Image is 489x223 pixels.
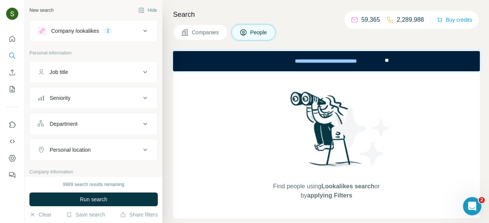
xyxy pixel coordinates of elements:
[30,63,157,81] button: Job title
[50,68,68,76] div: Job title
[29,168,158,175] p: Company information
[104,27,112,34] div: 2
[250,29,268,36] span: People
[321,183,374,189] span: Lookalikes search
[120,211,158,218] button: Share filters
[6,135,18,148] button: Use Surfe API
[30,22,157,40] button: Company lookalikes2
[50,146,91,154] div: Personal location
[327,102,395,170] img: Surfe Illustration - Stars
[6,66,18,79] button: Enrich CSV
[463,197,481,215] iframe: Intercom live chat
[29,7,53,14] div: New search
[6,168,18,182] button: Feedback
[6,82,18,96] button: My lists
[30,115,157,133] button: Department
[6,151,18,165] button: Dashboard
[6,118,18,132] button: Use Surfe on LinkedIn
[173,51,480,71] iframe: Banner
[66,211,105,218] button: Save search
[6,49,18,63] button: Search
[50,120,78,128] div: Department
[287,90,366,175] img: Surfe Illustration - Woman searching with binoculars
[192,29,220,36] span: Companies
[6,8,18,20] img: Avatar
[51,27,99,35] div: Company lookalikes
[30,141,157,159] button: Personal location
[6,32,18,46] button: Quick start
[265,182,387,200] span: Find people using or by
[173,9,480,20] h4: Search
[50,94,70,102] div: Seniority
[63,181,125,188] div: 9989 search results remaining
[29,50,158,56] p: Personal information
[479,197,485,203] span: 2
[29,193,158,206] button: Run search
[80,196,107,203] span: Run search
[307,192,352,199] span: applying Filters
[397,15,424,24] p: 2,289,988
[30,89,157,107] button: Seniority
[437,14,472,25] button: Buy credits
[133,5,162,16] button: Hide
[29,211,51,218] button: Clear
[361,15,380,24] p: 59,365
